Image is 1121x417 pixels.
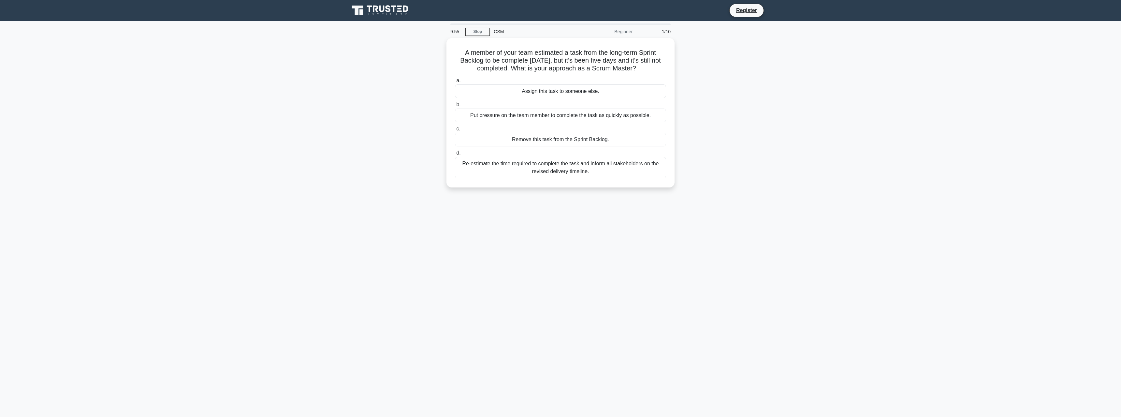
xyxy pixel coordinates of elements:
[456,150,460,156] span: d.
[456,102,460,107] span: b.
[455,133,666,146] div: Remove this task from the Sprint Backlog.
[446,25,465,38] div: 9:55
[636,25,675,38] div: 1/10
[456,78,460,83] span: a.
[490,25,579,38] div: CSM
[454,49,667,73] h5: A member of your team estimated a task from the long-term Sprint Backlog to be complete [DATE], b...
[579,25,636,38] div: Beginner
[465,28,490,36] a: Stop
[455,109,666,122] div: Put pressure on the team member to complete the task as quickly as possible.
[456,126,460,131] span: c.
[732,6,761,14] a: Register
[455,84,666,98] div: Assign this task to someone else.
[455,157,666,178] div: Re-estimate the time required to complete the task and inform all stakeholders on the revised del...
